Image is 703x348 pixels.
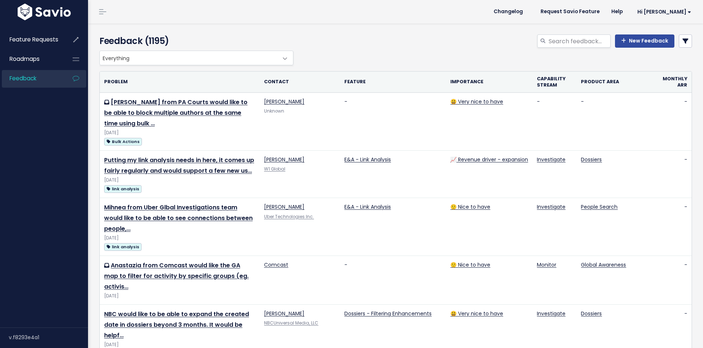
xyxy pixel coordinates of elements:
a: 😃 Very nice to have [450,98,503,105]
a: Feedback [2,70,61,87]
a: Uber Technologies Inc. [264,214,314,220]
a: [PERSON_NAME] from PA Courts would like to be able to block multiple authors at the same time usi... [104,98,248,128]
a: Dossiers [581,310,602,317]
a: link analysis [104,184,142,193]
td: - [655,256,692,305]
span: Feature Requests [10,36,58,43]
h4: Feedback (1195) [99,34,290,48]
a: Investigate [537,203,565,210]
th: Feature [340,72,446,93]
div: [DATE] [104,292,255,300]
a: People Search [581,203,618,210]
span: Unknown [264,108,284,114]
th: Importance [446,72,532,93]
a: Roadmaps [2,51,61,67]
th: Product Area [576,72,655,93]
th: Monthly ARR [655,72,692,93]
a: New Feedback [615,34,674,48]
a: W1 Global [264,166,285,172]
img: logo-white.9d6f32f41409.svg [16,4,73,20]
input: Search feedback... [548,34,611,48]
a: 🙂 Nice to have [450,261,490,268]
th: Problem [100,72,260,93]
td: - [655,151,692,198]
a: [PERSON_NAME] [264,98,304,105]
a: Putting my link analysis needs in here, it comes up fairly regularly and would support a few new us… [104,156,254,175]
span: Everything [99,51,293,65]
a: Comcast [264,261,288,268]
div: v.f8293e4a1 [9,328,88,347]
a: Monitor [537,261,556,268]
td: - [655,198,692,256]
td: - [532,93,576,151]
a: Investigate [537,156,565,163]
div: [DATE] [104,234,255,242]
span: Bulk Actions [104,138,142,146]
th: Capability stream [532,72,576,93]
a: Feature Requests [2,31,61,48]
span: Feedback [10,74,36,82]
span: Changelog [494,9,523,14]
a: [PERSON_NAME] [264,203,304,210]
a: Anastazia from Comcast would like the GA map to filter for activity by specific groups (eg. activis… [104,261,249,291]
a: 🙂 Nice to have [450,203,490,210]
div: [DATE] [104,176,255,184]
td: - [340,93,446,151]
td: - [340,256,446,305]
a: Bulk Actions [104,137,142,146]
a: NBC would like to be able to expand the created date in dossiers beyond 3 months. It would be helpf… [104,310,249,340]
span: Roadmaps [10,55,40,63]
div: [DATE] [104,129,255,137]
td: - [576,93,655,151]
a: Investigate [537,310,565,317]
a: 😃 Very nice to have [450,310,503,317]
span: link analysis [104,185,142,193]
a: Hi [PERSON_NAME] [629,6,697,18]
th: Contact [260,72,340,93]
a: Help [605,6,629,17]
td: - [655,93,692,151]
span: Hi [PERSON_NAME] [637,9,691,15]
a: Mihnea from Uber Glbal Investigations team would like to be able to see connections between people,… [104,203,253,233]
a: Dossiers [581,156,602,163]
a: Request Savio Feature [535,6,605,17]
a: E&A - Link Analysis [344,203,391,210]
a: link analysis [104,242,142,251]
a: Dossiers - Filtering Enhancements [344,310,432,317]
span: link analysis [104,243,142,251]
a: NBCUniversal Media, LLC [264,320,318,326]
a: [PERSON_NAME] [264,310,304,317]
a: E&A - Link Analysis [344,156,391,163]
a: [PERSON_NAME] [264,156,304,163]
span: Everything [100,51,278,65]
a: Global Awareness [581,261,626,268]
a: 📈 Revenue driver - expansion [450,156,528,163]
